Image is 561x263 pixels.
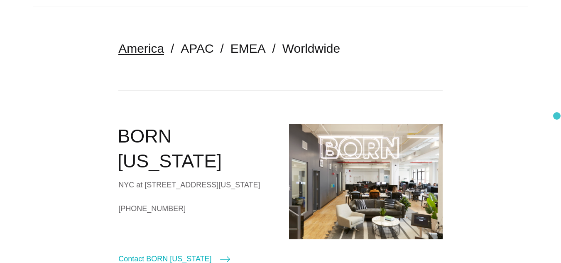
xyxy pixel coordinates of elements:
div: NYC at [STREET_ADDRESS][US_STATE] [118,179,272,191]
a: EMEA [230,42,266,55]
a: [PHONE_NUMBER] [118,202,272,215]
h2: BORN [US_STATE] [118,124,272,174]
a: Worldwide [282,42,341,55]
a: America [118,42,164,55]
a: APAC [181,42,213,55]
